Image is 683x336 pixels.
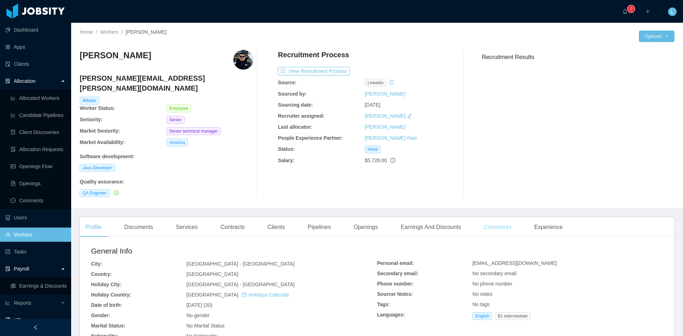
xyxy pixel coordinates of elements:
[80,139,125,145] b: Market Availability:
[14,317,21,323] span: HR
[11,159,65,174] a: icon: idcardOpenings Flow
[5,40,65,54] a: icon: appstoreApps
[278,68,350,74] a: icon: exportView Recruitment Process
[11,125,65,139] a: icon: file-searchClient Discoveries
[166,139,188,146] span: America
[96,29,97,35] span: /
[377,312,405,318] b: Languages:
[472,301,663,308] div: No tags
[472,291,492,297] span: No notes
[377,291,413,297] b: Sourcer Notes:
[348,217,384,237] div: Openings
[5,23,65,37] a: icon: pie-chartDashboard
[671,7,674,16] span: L
[278,113,324,119] b: Recruiter assigned:
[91,245,377,257] h2: General Info
[91,292,131,298] b: Holiday Country:
[215,217,250,237] div: Contracts
[166,127,221,135] span: Senior technical manager
[278,80,296,85] b: Source:
[80,29,93,35] a: Home
[5,245,65,259] a: icon: profileTasks
[472,281,512,287] span: No phone number
[80,128,120,134] b: Market Seniority:
[365,113,406,119] a: [PERSON_NAME]
[91,271,112,277] b: Country:
[628,5,635,12] sup: 0
[11,193,65,208] a: icon: messageComments
[365,135,417,141] a: [PERSON_NAME] Rais
[365,145,381,153] span: Hired
[11,142,65,156] a: icon: file-doneAllocation Requests
[472,260,557,266] span: [EMAIL_ADDRESS][DOMAIN_NAME]
[91,313,110,318] b: Gender:
[365,102,380,108] span: [DATE]
[278,102,313,108] b: Sourcing date:
[278,124,312,130] b: Last allocator:
[186,271,238,277] span: [GEOGRAPHIC_DATA]
[166,105,191,112] span: Employee
[365,79,386,87] span: linkedin
[80,179,124,185] b: Quality assurance :
[112,190,119,196] a: icon: check-circle
[389,80,394,85] i: icon: history
[91,323,125,329] b: Marital Status:
[278,91,307,97] b: Sourced by:
[11,279,65,293] a: icon: reconciliationEarnings & Discounts
[186,292,289,298] span: [GEOGRAPHIC_DATA]
[365,124,406,130] a: [PERSON_NAME]
[186,302,212,308] span: [DATE] (30)
[278,50,349,60] h4: Recruitment Process
[472,271,517,276] span: No secondary email
[80,164,115,172] span: Java Developer
[5,228,65,242] a: icon: userWorkers
[377,260,414,266] b: Personal email:
[14,300,31,306] span: Reports
[91,302,122,308] b: Date of birth:
[233,50,253,70] img: 668b7200-33f0-11ea-a80b-5b2866a43882_66563b51709f3-400w.png
[242,292,247,297] i: icon: calendar
[5,266,10,271] i: icon: file-protect
[11,176,65,191] a: icon: file-textOpenings
[14,266,29,272] span: Payroll
[278,67,350,75] button: icon: exportView Recruitment Process
[80,154,134,159] b: Software development :
[91,282,122,287] b: Holiday City:
[377,302,390,307] b: Tags:
[114,190,119,195] i: icon: check-circle
[100,29,118,35] a: Workers
[186,282,295,287] span: [GEOGRAPHIC_DATA] - [GEOGRAPHIC_DATA]
[80,73,253,93] h4: [PERSON_NAME][EMAIL_ADDRESS][PERSON_NAME][DOMAIN_NAME]
[242,292,289,298] a: icon: calendarHolidays Calendar
[395,217,467,237] div: Earnings And Discounts
[80,117,103,122] b: Seniority:
[377,281,414,287] b: Phone number:
[495,312,530,320] span: B1 intermediate
[407,113,412,118] i: icon: edit
[639,31,674,42] button: Optionsicon: down
[11,91,65,105] a: icon: line-chartAllocated Workers
[186,323,224,329] span: No Marital Status
[390,158,395,163] span: info-circle
[186,313,210,318] span: No gender
[80,50,151,61] h3: [PERSON_NAME]
[166,116,185,124] span: Senior
[278,135,343,141] b: People Experience Partner:
[126,29,166,35] span: [PERSON_NAME]
[278,146,295,152] b: Status:
[478,217,517,237] div: Comments
[482,53,674,62] h3: Recruitment Results
[11,108,65,122] a: icon: line-chartCandidate Pipelines
[14,78,36,84] span: Allocation
[5,210,65,225] a: icon: robotUsers
[80,97,99,105] span: Billable
[377,271,418,276] b: Secondary email:
[302,217,337,237] div: Pipelines
[623,9,628,14] i: icon: bell
[186,261,295,267] span: [GEOGRAPHIC_DATA] - [GEOGRAPHIC_DATA]
[365,91,406,97] a: [PERSON_NAME]
[5,79,10,84] i: icon: solution
[5,318,10,322] i: icon: book
[365,158,387,163] span: $5,728.00
[529,217,568,237] div: Experience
